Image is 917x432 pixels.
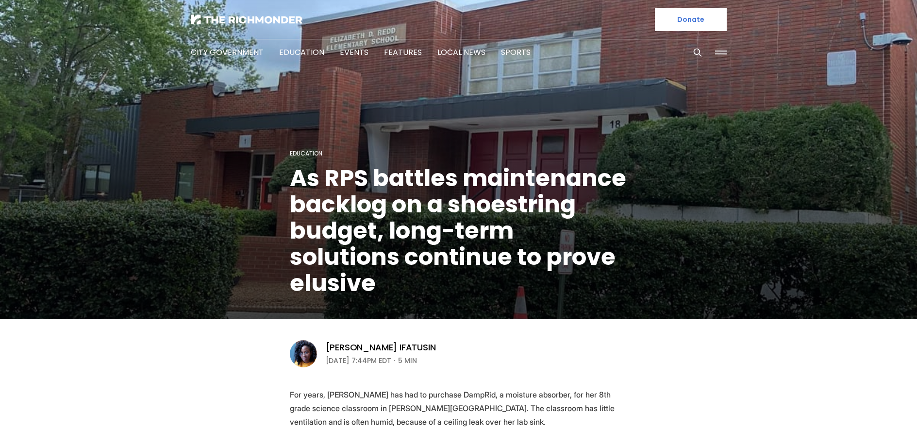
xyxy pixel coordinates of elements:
[340,47,368,58] a: Events
[655,8,727,31] a: Donate
[191,47,264,58] a: City Government
[398,355,417,366] span: 5 min
[384,47,422,58] a: Features
[690,45,705,60] button: Search this site
[279,47,324,58] a: Education
[290,340,317,367] img: Victoria A. Ifatusin
[437,47,485,58] a: Local News
[326,355,391,366] time: [DATE] 7:44PM EDT
[501,47,531,58] a: Sports
[290,388,628,429] p: For years, [PERSON_NAME] has had to purchase DampRid, a moisture absorber, for her 8th grade scie...
[326,342,436,353] a: [PERSON_NAME] Ifatusin
[290,165,628,296] h1: As RPS battles maintenance backlog on a shoestring budget, long-term solutions continue to prove ...
[191,15,302,24] img: The Richmonder
[290,149,322,157] a: Education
